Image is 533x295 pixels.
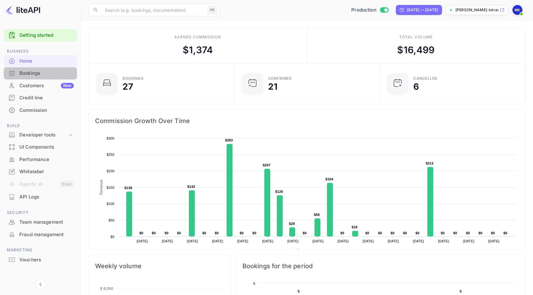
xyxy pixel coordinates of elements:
[4,191,77,203] div: API Logs
[407,7,438,13] div: [DATE] — [DATE]
[4,122,77,129] span: Build
[252,231,257,235] text: $0
[4,154,77,166] div: Performance
[99,179,103,195] text: Revenue
[4,104,77,116] a: Commission
[19,156,74,163] div: Performance
[396,5,442,15] div: Click to change the date range period
[19,70,74,77] div: Bookings
[391,231,395,235] text: $0
[19,193,74,201] div: API Logs
[19,107,74,114] div: Commission
[4,154,77,165] a: Performance
[349,7,391,14] div: Switch to Sandbox mode
[19,94,74,102] div: Credit line
[107,153,114,156] text: $250
[35,279,46,290] button: Collapse navigation
[4,209,77,216] span: Security
[4,80,77,91] a: CustomersNew
[95,261,224,271] span: Weekly volume
[107,169,114,173] text: $200
[340,231,344,235] text: $0
[263,163,271,167] text: $207
[122,82,133,91] div: 27
[325,177,334,181] text: $164
[413,77,438,80] div: CANCELLED
[426,161,434,165] text: $212
[183,43,213,57] div: $ 1,374
[5,5,40,15] img: LiteAPI logo
[19,82,74,89] div: Customers
[478,231,483,235] text: $0
[438,239,449,243] text: [DATE]
[253,282,255,285] text: 6
[4,80,77,92] div: CustomersNew
[415,231,420,235] text: $0
[4,254,77,265] a: Vouchers
[365,231,369,235] text: $0
[488,239,499,243] text: [DATE]
[19,219,74,226] div: Team management
[107,202,114,206] text: $100
[298,289,300,293] text: 5
[212,239,223,243] text: [DATE]
[110,235,114,239] text: $0
[512,5,522,15] img: Nikolas Kampas
[491,231,495,235] text: $0
[202,231,206,235] text: $0
[338,239,349,243] text: [DATE]
[268,82,277,91] div: 21
[352,225,358,229] text: $18
[242,261,519,271] span: Bookings for the period
[460,289,462,293] text: 5
[312,239,324,243] text: [DATE]
[19,144,74,151] div: UI Components
[240,231,244,235] text: $0
[19,256,74,264] div: Vouchers
[4,29,77,42] div: Getting started
[122,77,143,80] div: Bookings
[503,231,507,235] text: $0
[19,231,74,238] div: Fraud management
[413,239,424,243] text: [DATE]
[95,116,519,126] span: Commission Growth Over Time
[441,231,445,235] text: $0
[453,231,457,235] text: $0
[4,92,77,103] a: Credit line
[455,7,499,13] p: [PERSON_NAME]-totrave...
[162,239,173,243] text: [DATE]
[4,67,77,79] div: Bookings
[403,231,407,235] text: $0
[287,239,299,243] text: [DATE]
[19,58,74,65] div: Home
[137,239,148,243] text: [DATE]
[302,249,318,253] text: Revenue
[466,231,470,235] text: $0
[4,55,77,67] a: Home
[152,231,156,235] text: $0
[397,43,435,57] div: $ 16,499
[187,239,198,243] text: [DATE]
[4,229,77,240] a: Fraud management
[225,138,233,142] text: $283
[4,247,77,254] span: Marketing
[399,34,433,40] div: Total volume
[275,190,283,193] text: $126
[262,239,273,243] text: [DATE]
[61,83,74,88] div: New
[101,4,205,16] input: Search (e.g. bookings, documentation)
[378,231,382,235] text: $0
[4,229,77,241] div: Fraud management
[19,32,74,39] a: Getting started
[124,186,132,190] text: $138
[107,186,114,189] text: $150
[4,141,77,153] a: UI Components
[388,239,399,243] text: [DATE]
[100,286,113,291] tspan: $ 6,000
[237,239,248,243] text: [DATE]
[413,82,419,91] div: 6
[187,185,195,188] text: $142
[4,92,77,104] div: Credit line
